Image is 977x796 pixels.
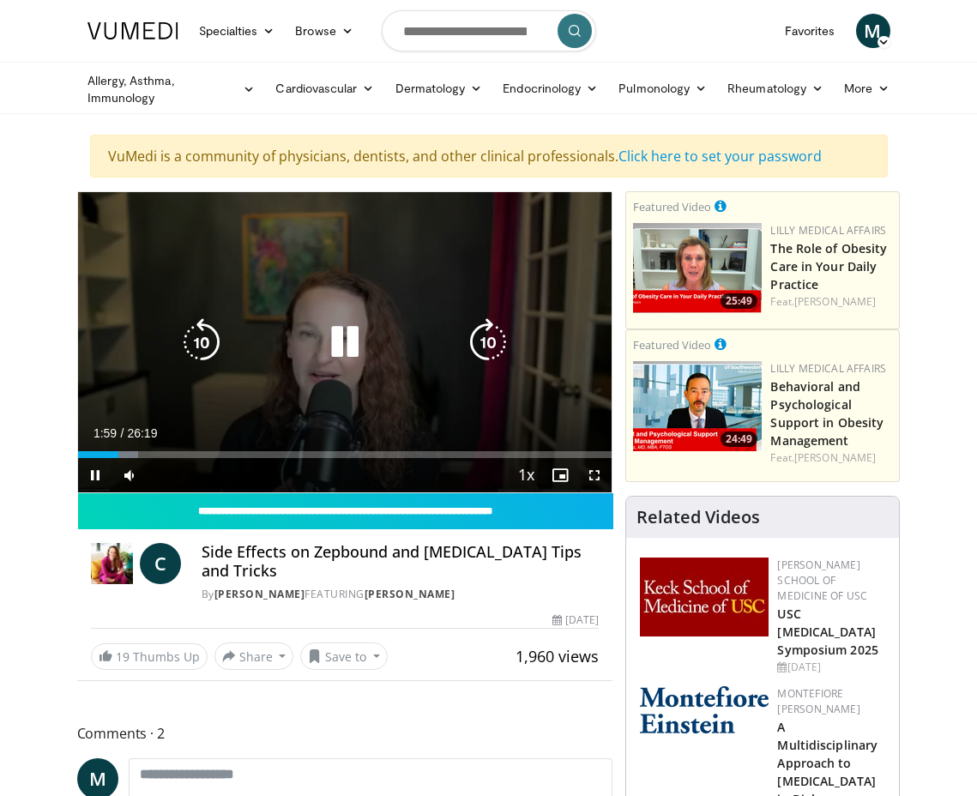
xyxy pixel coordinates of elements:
a: Dermatology [385,71,493,106]
a: Click here to set your password [618,147,822,166]
button: Playback Rate [509,458,543,492]
button: Share [214,642,294,670]
a: Lilly Medical Affairs [770,223,886,238]
a: Rheumatology [717,71,834,106]
img: ba3304f6-7838-4e41-9c0f-2e31ebde6754.png.150x105_q85_crop-smart_upscale.png [633,361,762,451]
a: Cardiovascular [265,71,384,106]
div: Feat. [770,450,892,466]
a: [PERSON_NAME] School of Medicine of USC [777,558,867,603]
button: Enable picture-in-picture mode [543,458,577,492]
a: USC [MEDICAL_DATA] Symposium 2025 [777,606,877,658]
img: e1208b6b-349f-4914-9dd7-f97803bdbf1d.png.150x105_q85_crop-smart_upscale.png [633,223,762,313]
a: Specialties [189,14,286,48]
img: b0142b4c-93a1-4b58-8f91-5265c282693c.png.150x105_q85_autocrop_double_scale_upscale_version-0.2.png [640,686,769,733]
button: Save to [300,642,388,670]
div: Feat. [770,294,892,310]
a: The Role of Obesity Care in Your Daily Practice [770,240,887,292]
small: Featured Video [633,337,711,353]
a: [PERSON_NAME] [214,587,305,601]
a: Endocrinology [492,71,608,106]
img: VuMedi Logo [87,22,178,39]
a: 19 Thumbs Up [91,643,208,670]
a: Favorites [775,14,846,48]
a: [PERSON_NAME] [794,450,876,465]
a: Behavioral and Psychological Support in Obesity Management [770,378,884,449]
span: Comments 2 [77,722,613,745]
h4: Side Effects on Zepbound and [MEDICAL_DATA] Tips and Tricks [202,543,600,580]
a: 25:49 [633,223,762,313]
a: [PERSON_NAME] [365,587,455,601]
div: VuMedi is a community of physicians, dentists, and other clinical professionals. [90,135,888,178]
a: Allergy, Asthma, Immunology [77,72,266,106]
button: Pause [78,458,112,492]
a: Montefiore [PERSON_NAME] [777,686,859,716]
button: Fullscreen [577,458,612,492]
div: Progress Bar [78,451,612,458]
a: Browse [285,14,364,48]
a: More [834,71,900,106]
span: 19 [116,648,130,665]
span: 1,960 views [516,646,599,666]
a: 24:49 [633,361,762,451]
a: Lilly Medical Affairs [770,361,886,376]
span: 26:19 [127,426,157,440]
small: Featured Video [633,199,711,214]
a: C [140,543,181,584]
a: M [856,14,890,48]
input: Search topics, interventions [382,10,596,51]
a: [PERSON_NAME] [794,294,876,309]
video-js: Video Player [78,192,612,492]
img: 7b941f1f-d101-407a-8bfa-07bd47db01ba.png.150x105_q85_autocrop_double_scale_upscale_version-0.2.jpg [640,558,769,636]
span: / [121,426,124,440]
button: Mute [112,458,147,492]
span: 24:49 [721,431,757,447]
div: [DATE] [777,660,885,675]
a: Pulmonology [608,71,717,106]
div: By FEATURING [202,587,600,602]
span: 25:49 [721,293,757,309]
span: 1:59 [93,426,117,440]
img: Dr. Carolynn Francavilla [91,543,133,584]
h4: Related Videos [636,507,760,528]
div: [DATE] [552,612,599,628]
